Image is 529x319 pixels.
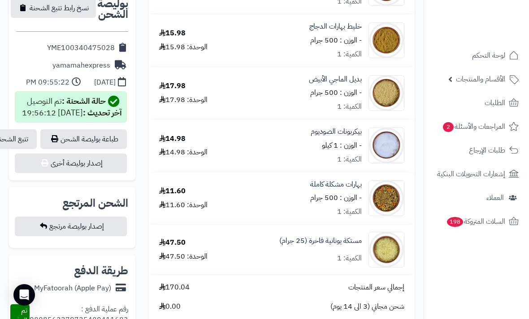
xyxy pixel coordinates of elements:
[330,302,404,312] span: شحن مجاني (3 الى 14 يوم)
[369,128,404,163] img: 1692123483-Sodium%20Carbonate-90x90.jpg
[309,74,362,85] a: بديل الماجي الأبيض
[369,232,404,268] img: 1693556992-Mastic,%20Greece%202-90x90.jpg
[429,140,524,161] a: طلبات الإرجاع
[62,198,128,208] h2: الشحن المرتجع
[159,302,181,312] span: 0.00
[446,215,505,228] span: السلات المتروكة
[22,95,122,119] div: تم التوصيل [DATE] 19:56:12
[159,28,186,38] div: 15.98
[15,217,127,236] button: إصدار بوليصة مرتجع
[337,253,362,264] div: الكمية: 1
[429,211,524,232] a: السلات المتروكة198
[310,35,362,46] small: - الوزن : 500 جرام
[322,140,362,151] small: - الوزن : 1 كيلو
[429,45,524,66] a: لوحة التحكم
[62,95,106,107] strong: حالة الشحنة :
[310,179,362,190] a: بهارات مشكلة كاملة
[429,92,524,114] a: الطلبات
[159,95,208,105] div: الوحدة: 17.98
[456,73,505,85] span: الأقسام والمنتجات
[83,106,122,119] strong: آخر تحديث :
[337,207,362,217] div: الكمية: 1
[429,187,524,208] a: العملاء
[442,120,505,133] span: المراجعات والأسئلة
[310,192,362,203] small: - الوزن : 500 جرام
[469,144,505,157] span: طلبات الإرجاع
[485,97,505,109] span: الطلبات
[159,81,186,91] div: 17.98
[159,134,186,144] div: 14.98
[369,180,404,216] img: 1692462694-Whole%20Spice%20Mix-90x90.jpg
[52,60,110,71] div: yamamahexpress
[447,217,464,227] span: 198
[15,153,127,173] button: إصدار بوليصة أخرى
[369,22,404,58] img: 1691852957-Chicken%20Spice%20Mix-90x90.jpg
[34,283,111,293] div: MyFatoorah (Apple Pay)
[30,3,89,13] span: نسخ رابط تتبع الشحنة
[468,7,520,26] img: logo-2.png
[337,154,362,165] div: الكمية: 1
[486,191,504,204] span: العملاء
[159,200,208,210] div: الوحدة: 11.60
[279,236,362,246] a: مستكة يونانية فاخرة (25 جرام)
[472,49,505,62] span: لوحة التحكم
[159,42,208,52] div: الوحدة: 15.98
[429,163,524,185] a: إشعارات التحويلات البنكية
[74,265,128,276] h2: طريقة الدفع
[311,127,362,137] a: بيكربونات الصوديوم
[47,43,115,53] div: YME100340475028
[337,102,362,112] div: الكمية: 1
[309,21,362,32] a: خليط بهارات الدجاج
[437,168,505,180] span: إشعارات التحويلات البنكية
[348,282,404,293] span: إجمالي سعر المنتجات
[40,129,127,149] a: طباعة بوليصة الشحن
[26,77,69,88] div: 09:55:22 PM
[443,122,454,132] span: 2
[337,49,362,60] div: الكمية: 1
[159,147,208,157] div: الوحدة: 14.98
[369,75,404,111] img: 1691842699-Stock%20Mix-90x90.jpg
[13,284,35,306] div: Open Intercom Messenger
[159,282,190,293] span: 170.04
[159,251,208,262] div: الوحدة: 47.50
[429,116,524,137] a: المراجعات والأسئلة2
[159,186,186,196] div: 11.60
[159,238,186,248] div: 47.50
[94,77,116,88] div: [DATE]
[310,87,362,98] small: - الوزن : 500 جرام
